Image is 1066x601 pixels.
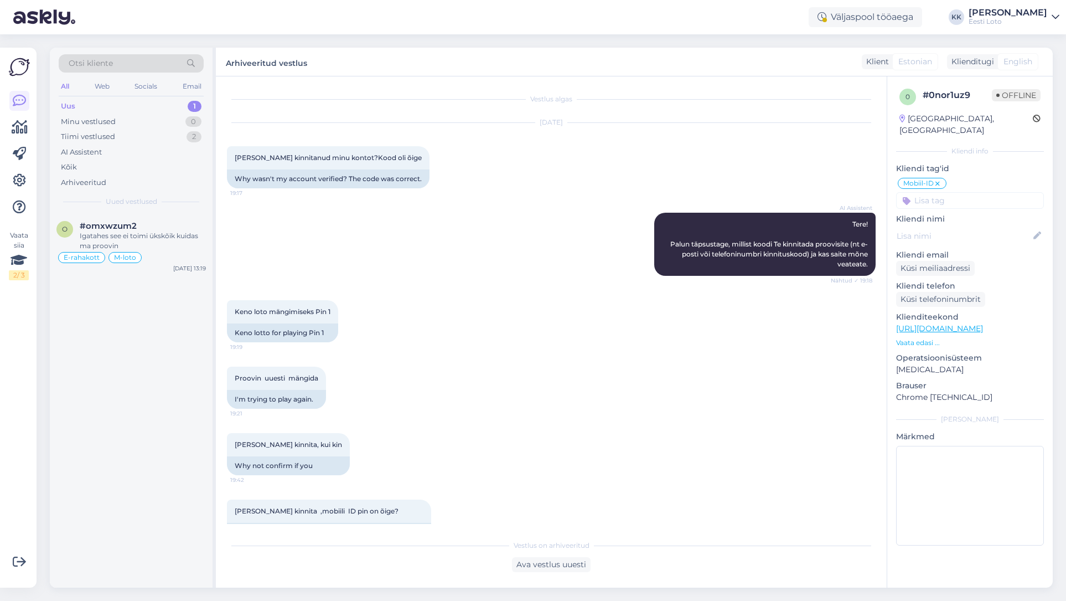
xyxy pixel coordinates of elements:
[896,146,1044,156] div: Kliendi info
[226,54,307,69] label: Arhiveeritud vestlus
[114,254,136,261] span: M-loto
[80,231,206,251] div: Igatahes see ei toimi ükskõik kuidas ma proovin
[514,541,589,551] span: Vestlus on arhiveeritud
[61,116,116,127] div: Minu vestlused
[180,79,204,94] div: Email
[905,93,910,101] span: 0
[896,414,1044,424] div: [PERSON_NAME]
[230,476,272,484] span: 19:42
[896,352,1044,364] p: Operatsioonisüsteem
[896,323,983,333] a: [URL][DOMAIN_NAME]
[896,311,1044,323] p: Klienditeekond
[185,116,201,127] div: 0
[969,17,1047,26] div: Eesti Loto
[896,431,1044,443] p: Märkmed
[831,276,872,285] span: Nähtud ✓ 19:18
[896,364,1044,376] p: [MEDICAL_DATA]
[230,409,272,418] span: 19:21
[62,225,68,233] span: o
[61,131,115,142] div: Tiimi vestlused
[9,230,29,280] div: Vaata siia
[227,456,350,475] div: Why not confirm if you
[173,264,206,273] div: [DATE] 13:19
[896,192,1044,209] input: Lisa tag
[9,56,30,78] img: Askly Logo
[227,390,326,409] div: I'm trying to play again.
[923,89,992,102] div: # 0nor1uz9
[80,221,137,231] span: #omxwzum2
[1003,56,1032,68] span: English
[947,56,994,68] div: Klienditugi
[235,440,342,449] span: [PERSON_NAME] kinnita, kui kin
[862,56,889,68] div: Klient
[992,89,1041,101] span: Offline
[92,79,112,94] div: Web
[61,177,106,188] div: Arhiveeritud
[59,79,71,94] div: All
[949,9,964,25] div: KK
[899,113,1033,136] div: [GEOGRAPHIC_DATA], [GEOGRAPHIC_DATA]
[61,147,102,158] div: AI Assistent
[235,374,318,382] span: Proovin uuesti mängida
[106,197,157,207] span: Uued vestlused
[227,169,429,188] div: Why wasn't my account verified? The code was correct.
[831,204,872,212] span: AI Assistent
[61,101,75,112] div: Uus
[898,56,932,68] span: Estonian
[670,220,870,268] span: Tere! Palun täpsustage, millist koodi Te kinnitada proovisite (nt e-posti või telefoninumbri kinn...
[61,162,77,173] div: Kõik
[187,131,201,142] div: 2
[227,117,876,127] div: [DATE]
[896,249,1044,261] p: Kliendi email
[896,292,985,307] div: Küsi telefoninumbrit
[230,189,272,197] span: 19:17
[969,8,1047,17] div: [PERSON_NAME]
[235,307,330,316] span: Keno loto mängimiseks Pin 1
[227,94,876,104] div: Vestlus algas
[896,213,1044,225] p: Kliendi nimi
[69,58,113,69] span: Otsi kliente
[809,7,922,27] div: Väljaspool tööaega
[969,8,1059,26] a: [PERSON_NAME]Eesti Loto
[230,343,272,351] span: 19:19
[896,338,1044,348] p: Vaata edasi ...
[512,557,591,572] div: Ava vestlus uuesti
[896,280,1044,292] p: Kliendi telefon
[235,153,422,162] span: [PERSON_NAME] kinnitanud minu kontot?Kood oli õige
[188,101,201,112] div: 1
[132,79,159,94] div: Socials
[896,163,1044,174] p: Kliendi tag'id
[64,254,100,261] span: E-rahakott
[897,230,1031,242] input: Lisa nimi
[896,380,1044,392] p: Brauser
[9,270,29,280] div: 2 / 3
[235,507,399,515] span: [PERSON_NAME] kinnita ,mobiili ID pin on õige?
[903,180,934,187] span: Mobiil-ID
[227,323,338,342] div: Keno lotto for playing Pin 1
[896,392,1044,403] p: Chrome [TECHNICAL_ID]
[227,523,431,542] div: Why doesn't it confirm that the mobile ID pin is correct?
[896,261,975,276] div: Küsi meiliaadressi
